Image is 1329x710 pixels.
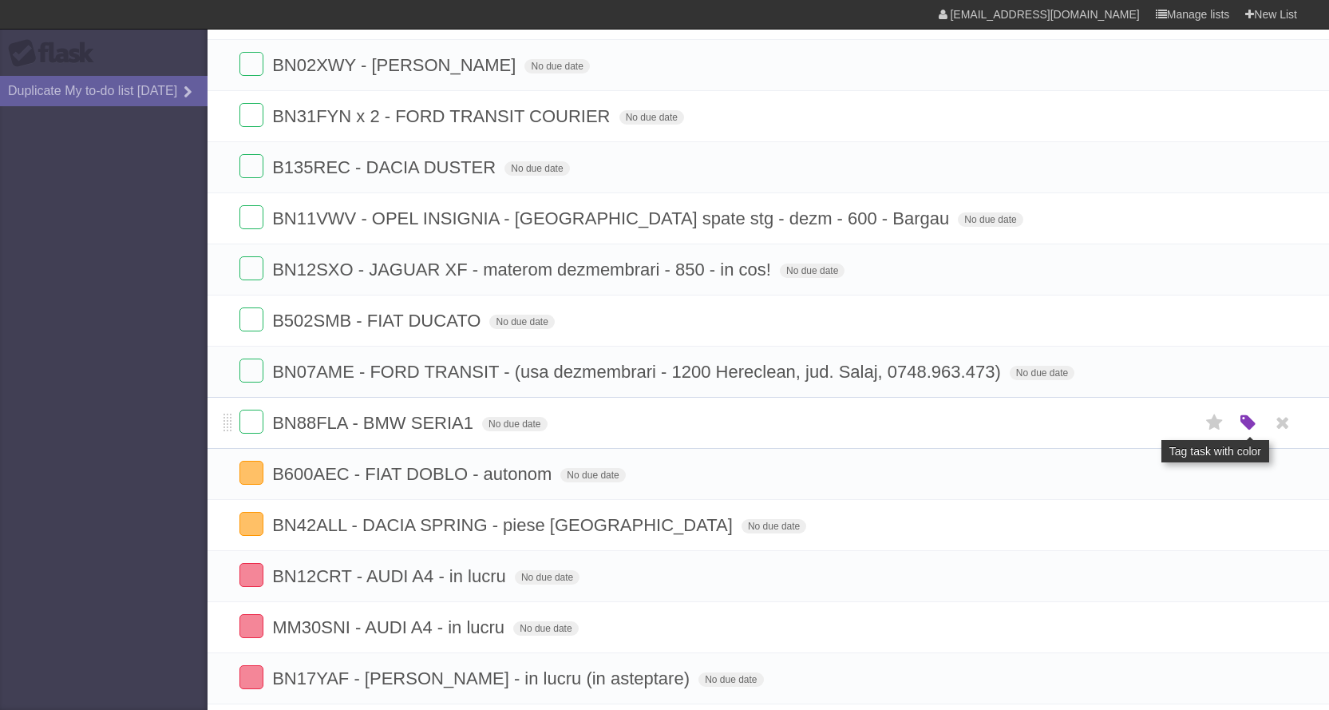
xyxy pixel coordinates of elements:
[239,665,263,689] label: Done
[239,359,263,383] label: Done
[272,464,556,484] span: B600AEC - FIAT DOBLO - autonom
[239,563,263,587] label: Done
[780,264,844,278] span: No due date
[239,410,263,434] label: Done
[239,205,263,229] label: Done
[239,154,263,178] label: Done
[272,617,508,637] span: MM30SNI - AUDI A4 - in lucru
[239,614,263,638] label: Done
[272,668,694,688] span: BN17YAF - [PERSON_NAME] - in lucru (in asteptare)
[513,621,578,636] span: No due date
[272,311,485,331] span: B502SMB - FIAT DUCATO
[504,161,569,176] span: No due date
[239,52,263,76] label: Done
[8,39,104,68] div: Flask
[515,570,579,585] span: No due date
[239,512,263,536] label: Done
[560,468,625,482] span: No due date
[239,307,263,331] label: Done
[239,103,263,127] label: Done
[272,566,510,586] span: BN12CRT - AUDI A4 - in lucru
[619,110,684,125] span: No due date
[1200,410,1230,436] label: Star task
[272,515,737,535] span: BN42ALL - DACIA SPRING - piese [GEOGRAPHIC_DATA]
[1010,366,1074,380] span: No due date
[239,461,263,485] label: Done
[272,362,1005,382] span: BN07AME - FORD TRANSIT - (usa dezmembrari - 1200 Hereclean, jud. Salaj, 0748.963.473)
[272,260,775,280] span: BN12SXO - JAGUAR XF - materom dezmembrari - 850 - in cos!
[482,417,547,431] span: No due date
[742,519,806,533] span: No due date
[489,315,554,329] span: No due date
[272,55,520,75] span: BN02XWY - [PERSON_NAME]
[272,208,953,228] span: BN11VWV - OPEL INSIGNIA - [GEOGRAPHIC_DATA] spate stg - dezm - 600 - Bargau
[239,256,263,280] label: Done
[272,413,477,433] span: BN88FLA - BMW SERIA1
[958,212,1022,227] span: No due date
[524,59,589,73] span: No due date
[698,672,763,687] span: No due date
[272,157,500,177] span: B135REC - DACIA DUSTER
[272,106,614,126] span: BN31FYN x 2 - FORD TRANSIT COURIER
